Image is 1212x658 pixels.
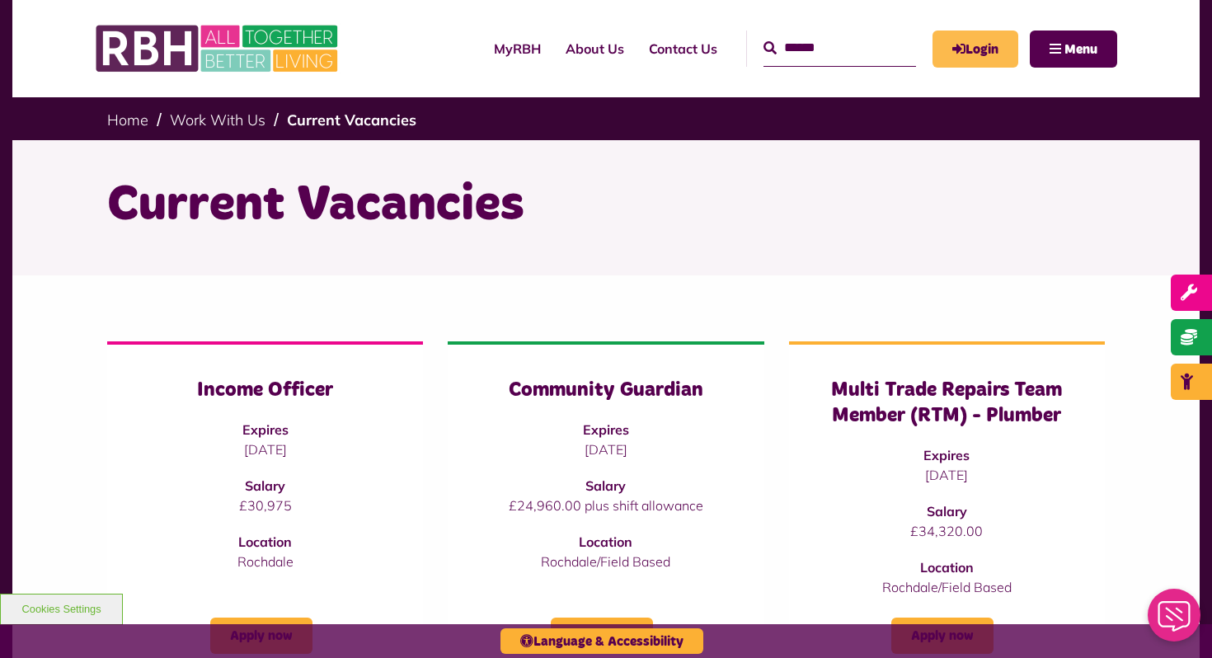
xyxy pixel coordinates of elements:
[238,533,292,550] strong: Location
[551,618,653,654] a: Apply now
[1064,43,1097,56] span: Menu
[579,533,632,550] strong: Location
[500,628,703,654] button: Language & Accessibility
[1030,31,1117,68] button: Navigation
[140,496,390,515] p: £30,975
[140,439,390,459] p: [DATE]
[245,477,285,494] strong: Salary
[1138,584,1212,658] iframe: Netcall Web Assistant for live chat
[481,552,730,571] p: Rochdale/Field Based
[481,439,730,459] p: [DATE]
[932,31,1018,68] a: MyRBH
[822,521,1072,541] p: £34,320.00
[763,31,916,66] input: Search
[210,618,312,654] a: Apply now
[482,26,553,71] a: MyRBH
[481,496,730,515] p: £24,960.00 plus shift allowance
[637,26,730,71] a: Contact Us
[107,110,148,129] a: Home
[242,421,289,438] strong: Expires
[140,378,390,403] h3: Income Officer
[140,552,390,571] p: Rochdale
[927,503,967,519] strong: Salary
[822,577,1072,597] p: Rochdale/Field Based
[481,378,730,403] h3: Community Guardian
[170,110,265,129] a: Work With Us
[822,465,1072,485] p: [DATE]
[822,378,1072,429] h3: Multi Trade Repairs Team Member (RTM) - Plumber
[95,16,342,81] img: RBH
[891,618,994,654] a: Apply now
[553,26,637,71] a: About Us
[585,477,626,494] strong: Salary
[583,421,629,438] strong: Expires
[107,173,1105,237] h1: Current Vacancies
[920,559,974,576] strong: Location
[287,110,416,129] a: Current Vacancies
[923,447,970,463] strong: Expires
